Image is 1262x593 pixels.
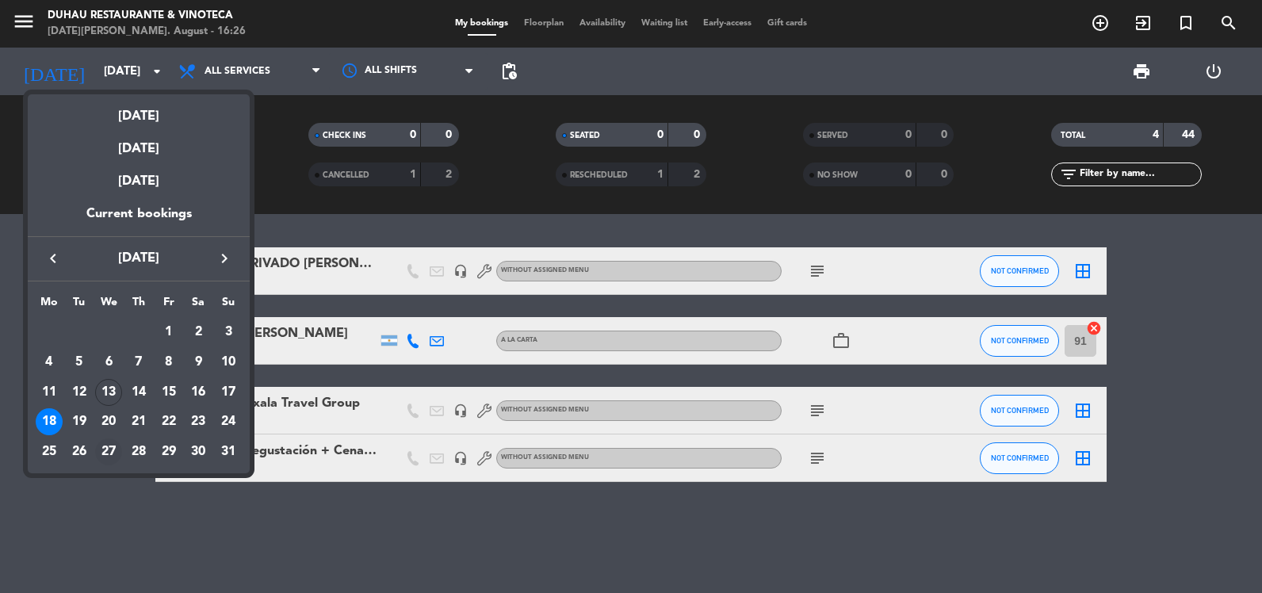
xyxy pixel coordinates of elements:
[36,349,63,376] div: 4
[213,377,243,407] td: August 17, 2025
[215,438,242,465] div: 31
[66,379,93,406] div: 12
[28,94,250,127] div: [DATE]
[184,347,214,377] td: August 9, 2025
[124,407,154,437] td: August 21, 2025
[124,347,154,377] td: August 7, 2025
[95,379,122,406] div: 13
[155,319,182,346] div: 1
[215,249,234,268] i: keyboard_arrow_right
[95,349,122,376] div: 6
[95,408,122,435] div: 20
[64,377,94,407] td: August 12, 2025
[125,349,152,376] div: 7
[154,377,184,407] td: August 15, 2025
[94,377,124,407] td: August 13, 2025
[154,407,184,437] td: August 22, 2025
[66,438,93,465] div: 26
[155,379,182,406] div: 15
[124,293,154,318] th: Thursday
[213,317,243,347] td: August 3, 2025
[125,408,152,435] div: 21
[184,317,214,347] td: August 2, 2025
[34,317,154,347] td: AUG
[155,408,182,435] div: 22
[184,437,214,467] td: August 30, 2025
[213,437,243,467] td: August 31, 2025
[215,349,242,376] div: 10
[215,319,242,346] div: 3
[124,437,154,467] td: August 28, 2025
[185,438,212,465] div: 30
[64,293,94,318] th: Tuesday
[185,379,212,406] div: 16
[215,408,242,435] div: 24
[155,438,182,465] div: 29
[36,408,63,435] div: 18
[210,248,239,269] button: keyboard_arrow_right
[95,438,122,465] div: 27
[154,347,184,377] td: August 8, 2025
[184,293,214,318] th: Saturday
[34,347,64,377] td: August 4, 2025
[185,408,212,435] div: 23
[154,293,184,318] th: Friday
[213,293,243,318] th: Sunday
[64,407,94,437] td: August 19, 2025
[28,159,250,204] div: [DATE]
[36,379,63,406] div: 11
[28,204,250,236] div: Current bookings
[34,377,64,407] td: August 11, 2025
[66,408,93,435] div: 19
[213,347,243,377] td: August 10, 2025
[64,347,94,377] td: August 5, 2025
[155,349,182,376] div: 8
[94,293,124,318] th: Wednesday
[154,317,184,347] td: August 1, 2025
[184,407,214,437] td: August 23, 2025
[184,377,214,407] td: August 16, 2025
[125,438,152,465] div: 28
[215,379,242,406] div: 17
[154,437,184,467] td: August 29, 2025
[124,377,154,407] td: August 14, 2025
[34,437,64,467] td: August 25, 2025
[36,438,63,465] div: 25
[64,437,94,467] td: August 26, 2025
[34,407,64,437] td: August 18, 2025
[185,349,212,376] div: 9
[94,347,124,377] td: August 6, 2025
[39,248,67,269] button: keyboard_arrow_left
[94,437,124,467] td: August 27, 2025
[125,379,152,406] div: 14
[28,127,250,159] div: [DATE]
[185,319,212,346] div: 2
[44,249,63,268] i: keyboard_arrow_left
[67,248,210,269] span: [DATE]
[66,349,93,376] div: 5
[34,293,64,318] th: Monday
[94,407,124,437] td: August 20, 2025
[213,407,243,437] td: August 24, 2025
